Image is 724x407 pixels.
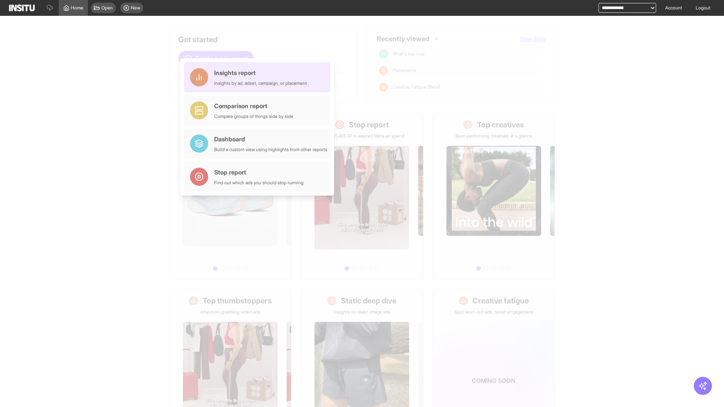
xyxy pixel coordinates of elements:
span: Open [101,5,113,11]
div: Find out which ads you should stop running [214,180,304,186]
div: Insights report [214,68,307,77]
img: Logo [9,5,35,11]
div: Insights by ad, adset, campaign, or placement [214,80,307,86]
div: Compare groups of things side by side [214,113,293,119]
div: Stop report [214,168,304,177]
span: New [131,5,140,11]
div: Build a custom view using highlights from other reports [214,147,327,153]
div: Dashboard [214,135,327,144]
div: Comparison report [214,101,293,110]
span: Home [71,5,83,11]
